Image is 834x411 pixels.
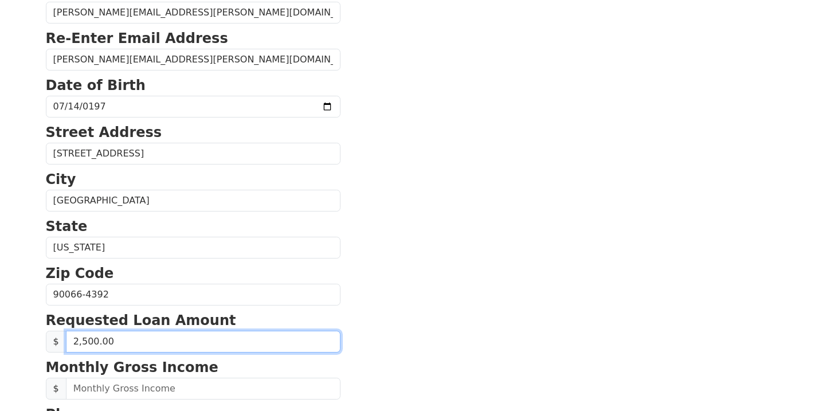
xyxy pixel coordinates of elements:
[46,143,340,165] input: Street Address
[46,171,76,187] strong: City
[46,218,88,234] strong: State
[46,124,162,140] strong: Street Address
[46,2,340,24] input: Email Address
[46,378,66,400] span: $
[66,378,340,400] input: Monthly Gross Income
[46,357,340,378] p: Monthly Gross Income
[46,30,228,46] strong: Re-Enter Email Address
[46,265,114,281] strong: Zip Code
[46,331,66,353] span: $
[46,284,340,306] input: Zip Code
[46,77,146,93] strong: Date of Birth
[46,312,236,328] strong: Requested Loan Amount
[46,190,340,212] input: City
[66,331,340,353] input: 0.00
[46,49,340,71] input: Re-Enter Email Address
